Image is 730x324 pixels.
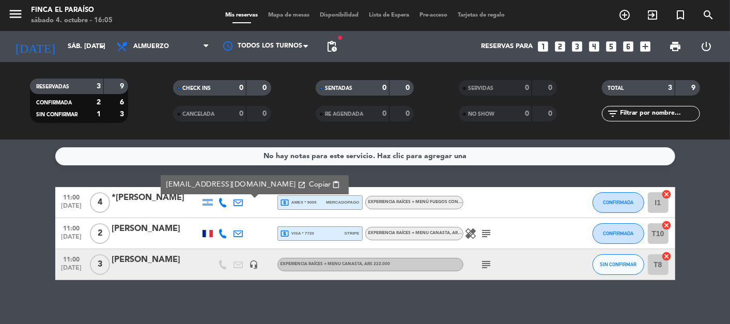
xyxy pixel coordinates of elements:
span: Disponibilidad [315,12,364,18]
span: Tarjetas de regalo [453,12,510,18]
i: local_atm [281,198,290,207]
span: NO SHOW [468,112,494,117]
span: , ARS 222.000 [451,231,478,235]
span: [DATE] [59,203,85,214]
span: 11:00 [59,253,85,265]
i: subject [480,258,493,271]
span: Reservas para [482,42,533,51]
i: cancel [662,220,672,230]
strong: 0 [549,110,555,117]
span: fiber_manual_record [337,35,343,41]
i: search [702,9,715,21]
div: sábado 4. octubre - 16:05 [31,16,113,26]
i: looks_3 [571,40,584,53]
span: mercadopago [326,199,359,206]
span: CONFIRMADA [603,199,633,205]
a: [EMAIL_ADDRESS][DOMAIN_NAME]open_in_new [166,179,305,191]
i: turned_in_not [674,9,687,21]
strong: 0 [382,84,386,91]
i: [DATE] [8,35,63,58]
span: SIN CONFIRMAR [600,261,636,267]
input: Filtrar por nombre... [619,108,700,119]
i: looks_6 [622,40,635,53]
span: CANCELADA [182,112,214,117]
span: EXPERIENCIA RAÍCES + MENÚ FUEGOS con Maridaje de Sangre | 11hs [368,200,521,204]
strong: 0 [525,110,529,117]
i: looks_one [537,40,550,53]
i: headset_mic [250,260,259,269]
div: Finca El Paraíso [31,5,113,16]
button: menu [8,6,23,25]
span: CHECK INS [182,86,211,91]
span: SIN CONFIRMAR [36,112,77,117]
span: Mis reservas [220,12,263,18]
i: power_settings_new [701,40,713,53]
strong: 3 [97,83,101,90]
span: 4 [90,192,110,213]
strong: 3 [668,84,672,91]
div: *[PERSON_NAME] [112,191,200,205]
i: add_circle_outline [618,9,631,21]
span: SENTADAS [325,86,352,91]
strong: 0 [525,84,529,91]
button: SIN CONFIRMAR [593,254,644,275]
strong: 9 [120,83,126,90]
strong: 0 [262,110,269,117]
i: looks_5 [605,40,618,53]
i: cancel [662,251,672,261]
span: , ARS 222.000 [363,262,391,266]
span: Almuerzo [133,43,169,50]
span: stripe [345,230,360,237]
span: print [669,40,681,53]
span: [DATE] [59,265,85,276]
i: looks_two [554,40,567,53]
strong: 0 [239,110,243,117]
span: [DATE] [59,234,85,245]
strong: 1 [97,111,101,118]
strong: 0 [382,110,386,117]
span: RE AGENDADA [325,112,363,117]
span: EXPERIENCIA RAÍCES + MENU CANASTA [368,231,478,235]
span: 2 [90,223,110,244]
button: Copiarcontent_paste [305,179,343,191]
i: arrow_drop_down [96,40,108,53]
span: Pre-acceso [414,12,453,18]
strong: 0 [239,84,243,91]
span: visa * 7720 [281,229,314,238]
span: pending_actions [325,40,338,53]
button: CONFIRMADA [593,192,644,213]
div: [PERSON_NAME] [112,222,200,236]
span: CONFIRMADA [603,230,633,236]
span: 11:00 [59,222,85,234]
span: RESERVADAS [36,84,69,89]
span: 3 [90,254,110,275]
span: 11:00 [59,191,85,203]
strong: 2 [97,99,101,106]
strong: 0 [406,110,412,117]
span: Mapa de mesas [263,12,315,18]
i: filter_list [607,107,619,120]
span: CONFIRMADA [36,100,72,105]
i: cancel [662,189,672,199]
i: open_in_new [297,181,305,189]
i: local_atm [281,229,290,238]
strong: 0 [549,84,555,91]
span: Lista de Espera [364,12,414,18]
div: No hay notas para este servicio. Haz clic para agregar una [263,150,467,162]
strong: 9 [691,84,697,91]
span: SERVIDAS [468,86,493,91]
span: Copiar [308,179,330,190]
i: exit_to_app [646,9,659,21]
strong: 3 [120,111,126,118]
div: LOG OUT [691,31,722,62]
button: CONFIRMADA [593,223,644,244]
i: menu [8,6,23,22]
span: EXPERIENCIA RAÍCES + MENU CANASTA [281,262,391,266]
strong: 0 [406,84,412,91]
i: subject [480,227,493,240]
strong: 6 [120,99,126,106]
span: amex * 9009 [281,198,317,207]
span: TOTAL [608,86,624,91]
strong: 0 [262,84,269,91]
i: add_box [639,40,653,53]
